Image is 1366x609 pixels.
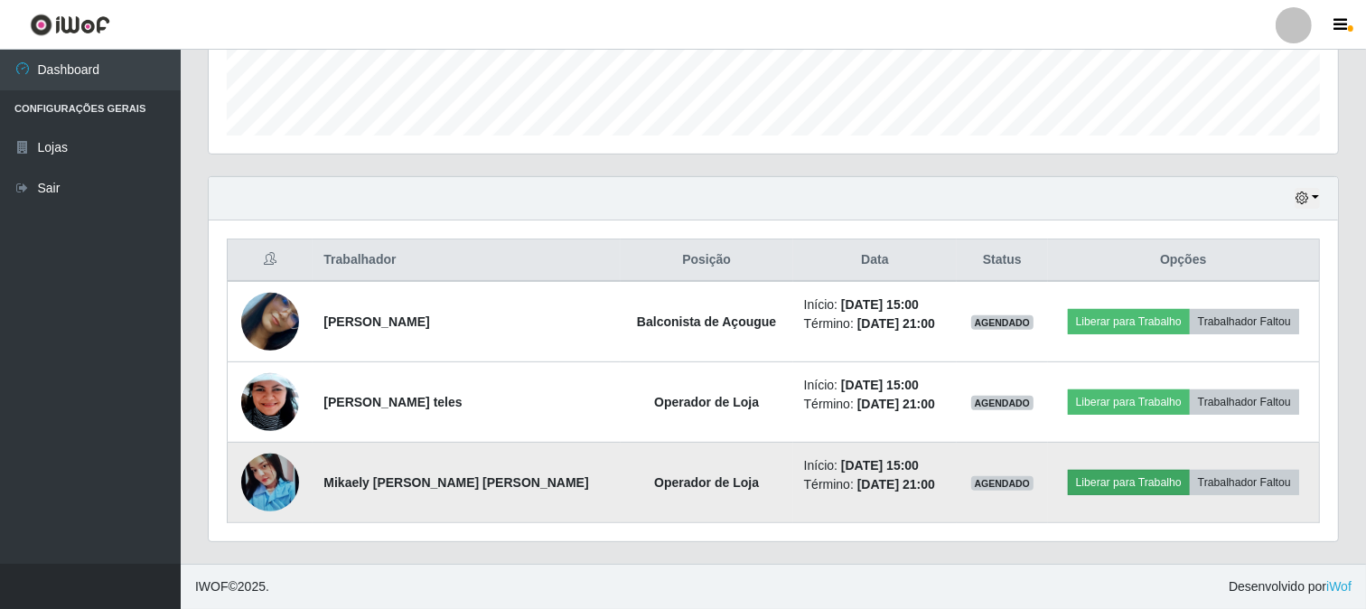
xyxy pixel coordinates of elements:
[654,475,759,490] strong: Operador de Loja
[971,315,1034,330] span: AGENDADO
[241,445,299,521] img: 1734919568838.jpeg
[857,397,935,411] time: [DATE] 21:00
[621,239,793,282] th: Posição
[957,239,1047,282] th: Status
[1068,470,1190,495] button: Liberar para Trabalho
[1190,470,1299,495] button: Trabalhador Faltou
[323,475,588,490] strong: Mikaely [PERSON_NAME] [PERSON_NAME]
[804,456,946,475] li: Início:
[857,477,935,492] time: [DATE] 21:00
[1190,309,1299,334] button: Trabalhador Faltou
[804,295,946,314] li: Início:
[313,239,620,282] th: Trabalhador
[241,341,299,464] img: 1720894784053.jpeg
[804,314,946,333] li: Término:
[195,577,269,596] span: © 2025 .
[241,259,299,385] img: 1727789895848.jpeg
[804,376,946,395] li: Início:
[1048,239,1320,282] th: Opções
[1068,389,1190,415] button: Liberar para Trabalho
[323,314,429,329] strong: [PERSON_NAME]
[841,297,919,312] time: [DATE] 15:00
[804,395,946,414] li: Término:
[1326,579,1352,594] a: iWof
[1190,389,1299,415] button: Trabalhador Faltou
[971,396,1034,410] span: AGENDADO
[793,239,957,282] th: Data
[841,378,919,392] time: [DATE] 15:00
[637,314,776,329] strong: Balconista de Açougue
[195,579,229,594] span: IWOF
[1229,577,1352,596] span: Desenvolvido por
[841,458,919,473] time: [DATE] 15:00
[1068,309,1190,334] button: Liberar para Trabalho
[971,476,1034,491] span: AGENDADO
[323,395,462,409] strong: [PERSON_NAME] teles
[30,14,110,36] img: CoreUI Logo
[654,395,759,409] strong: Operador de Loja
[804,475,946,494] li: Término:
[857,316,935,331] time: [DATE] 21:00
